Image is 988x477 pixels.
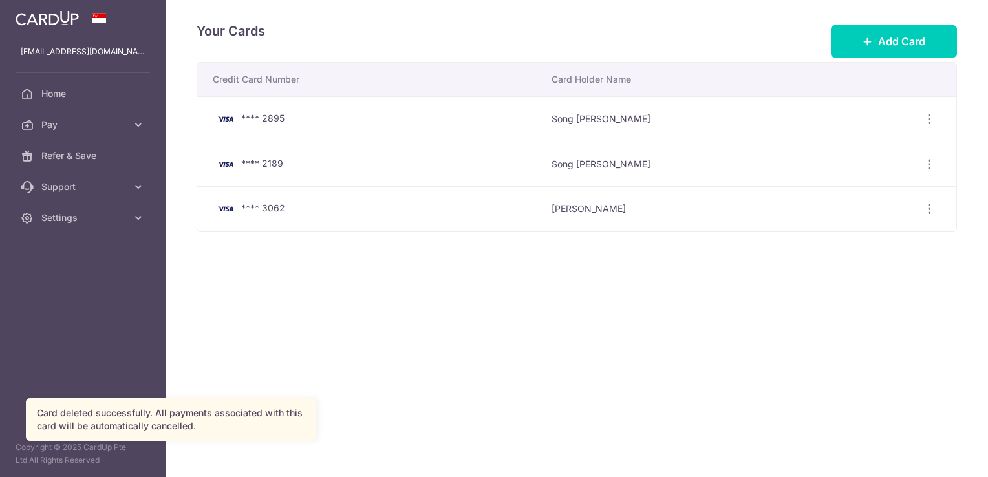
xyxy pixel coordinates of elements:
span: Settings [41,211,127,224]
h4: Your Cards [197,21,265,41]
div: Card deleted successfully. All payments associated with this card will be automatically cancelled. [37,407,305,432]
span: Pay [41,118,127,131]
img: Bank Card [213,111,239,127]
td: Song [PERSON_NAME] [541,142,907,187]
td: [PERSON_NAME] [541,186,907,231]
th: Credit Card Number [197,63,541,96]
span: Home [41,87,127,100]
span: Add Card [878,34,925,49]
img: Bank Card [213,201,239,217]
img: Bank Card [213,156,239,172]
p: [EMAIL_ADDRESS][DOMAIN_NAME] [21,45,145,58]
span: Support [41,180,127,193]
th: Card Holder Name [541,63,907,96]
span: Refer & Save [41,149,127,162]
td: Song [PERSON_NAME] [541,96,907,142]
button: Add Card [831,25,957,58]
img: CardUp [16,10,79,26]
